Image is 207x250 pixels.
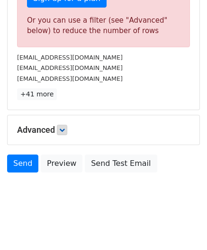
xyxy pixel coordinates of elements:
small: [EMAIL_ADDRESS][DOMAIN_NAME] [17,54,123,61]
h5: Advanced [17,125,190,135]
a: Send [7,155,38,172]
small: [EMAIL_ADDRESS][DOMAIN_NAME] [17,75,123,82]
iframe: Chat Widget [160,205,207,250]
div: Or you can use a filter (see "Advanced" below) to reduce the number of rows [27,15,180,36]
a: +41 more [17,88,57,100]
small: [EMAIL_ADDRESS][DOMAIN_NAME] [17,64,123,71]
a: Preview [41,155,82,172]
a: Send Test Email [85,155,157,172]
